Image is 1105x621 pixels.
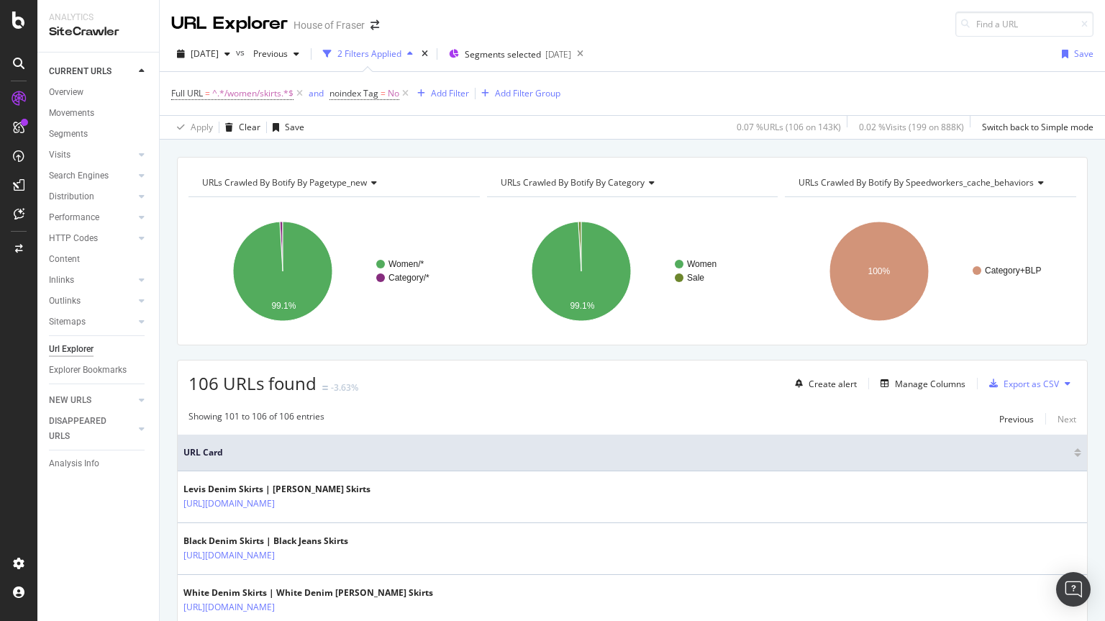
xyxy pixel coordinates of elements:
[337,47,401,60] div: 2 Filters Applied
[388,83,399,104] span: No
[49,189,94,204] div: Distribution
[49,189,135,204] a: Distribution
[191,47,219,60] span: 2025 Sep. 28th
[188,209,476,334] svg: A chart.
[49,252,149,267] a: Content
[49,64,135,79] a: CURRENT URLS
[49,106,94,121] div: Movements
[285,121,304,133] div: Save
[982,121,1093,133] div: Switch back to Simple mode
[1058,410,1076,427] button: Next
[331,381,358,394] div: -3.63%
[49,231,98,246] div: HTTP Codes
[498,171,765,194] h4: URLs Crawled By Botify By category
[443,42,571,65] button: Segments selected[DATE]
[687,259,717,269] text: Women
[49,342,94,357] div: Url Explorer
[49,273,135,288] a: Inlinks
[49,148,135,163] a: Visits
[183,548,275,563] a: [URL][DOMAIN_NAME]
[49,314,86,330] div: Sitemaps
[1074,47,1093,60] div: Save
[785,209,1073,334] svg: A chart.
[247,47,288,60] span: Previous
[49,127,88,142] div: Segments
[1004,378,1059,390] div: Export as CSV
[955,12,1093,37] input: Find a URL
[411,85,469,102] button: Add Filter
[49,85,149,100] a: Overview
[236,46,247,58] span: vs
[999,410,1034,427] button: Previous
[49,414,135,444] a: DISAPPEARED URLS
[202,176,367,189] span: URLs Crawled By Botify By pagetype_new
[49,294,135,309] a: Outlinks
[191,121,213,133] div: Apply
[49,106,149,121] a: Movements
[875,375,965,392] button: Manage Columns
[49,456,149,471] a: Analysis Info
[49,168,109,183] div: Search Engines
[49,210,99,225] div: Performance
[171,12,288,36] div: URL Explorer
[388,259,424,269] text: Women/*
[317,42,419,65] button: 2 Filters Applied
[431,87,469,99] div: Add Filter
[183,497,275,511] a: [URL][DOMAIN_NAME]
[49,231,135,246] a: HTTP Codes
[49,148,71,163] div: Visits
[370,20,379,30] div: arrow-right-arrow-left
[1056,42,1093,65] button: Save
[789,372,857,395] button: Create alert
[199,171,467,194] h4: URLs Crawled By Botify By pagetype_new
[1056,572,1091,607] div: Open Intercom Messenger
[895,378,965,390] div: Manage Columns
[49,363,127,378] div: Explorer Bookmarks
[476,85,560,102] button: Add Filter Group
[465,48,541,60] span: Segments selected
[976,116,1093,139] button: Switch back to Simple mode
[799,176,1034,189] span: URLs Crawled By Botify By speedworkers_cache_behaviors
[388,273,429,283] text: Category/*
[239,121,260,133] div: Clear
[49,127,149,142] a: Segments
[183,600,275,615] a: [URL][DOMAIN_NAME]
[188,410,324,427] div: Showing 101 to 106 of 106 entries
[49,273,74,288] div: Inlinks
[1058,413,1076,425] div: Next
[49,24,147,40] div: SiteCrawler
[183,483,370,496] div: Levis Denim Skirts | [PERSON_NAME] Skirts
[985,266,1041,276] text: Category+BLP
[687,273,704,283] text: Sale
[49,252,80,267] div: Content
[294,18,365,32] div: House of Fraser
[999,413,1034,425] div: Previous
[501,176,645,189] span: URLs Crawled By Botify By category
[219,116,260,139] button: Clear
[570,301,594,311] text: 99.1%
[737,121,841,133] div: 0.07 % URLs ( 106 on 143K )
[183,586,433,599] div: White Denim Skirts | White Denim [PERSON_NAME] Skirts
[487,209,775,334] svg: A chart.
[247,42,305,65] button: Previous
[49,393,135,408] a: NEW URLS
[49,363,149,378] a: Explorer Bookmarks
[495,87,560,99] div: Add Filter Group
[171,87,203,99] span: Full URL
[309,87,324,99] div: and
[271,301,296,311] text: 99.1%
[309,86,324,100] button: and
[205,87,210,99] span: =
[49,314,135,330] a: Sitemaps
[49,456,99,471] div: Analysis Info
[49,12,147,24] div: Analytics
[329,87,378,99] span: noindex Tag
[171,116,213,139] button: Apply
[49,342,149,357] a: Url Explorer
[49,168,135,183] a: Search Engines
[183,535,348,548] div: Black Denim Skirts | Black Jeans Skirts
[796,171,1063,194] h4: URLs Crawled By Botify By speedworkers_cache_behaviors
[983,372,1059,395] button: Export as CSV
